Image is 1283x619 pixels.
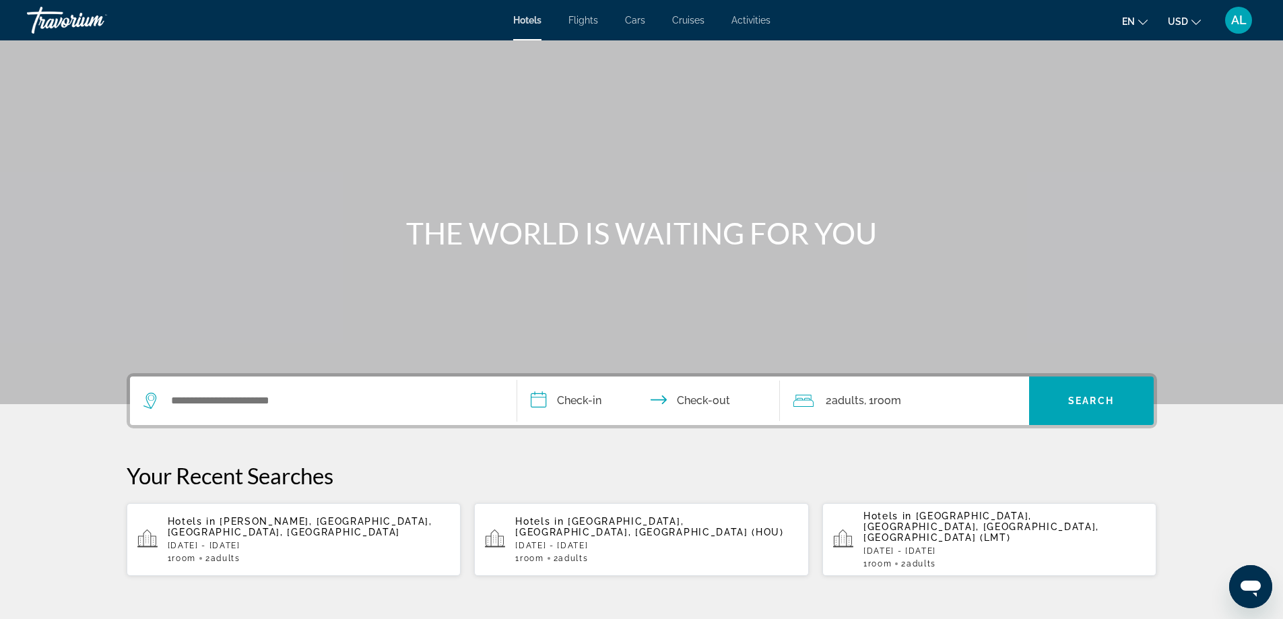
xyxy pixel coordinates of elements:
[27,3,162,38] a: Travorium
[780,377,1029,425] button: Travelers: 2 adults, 0 children
[901,559,936,568] span: 2
[211,554,240,563] span: Adults
[863,559,892,568] span: 1
[517,377,780,425] button: Check in and out dates
[863,546,1146,556] p: [DATE] - [DATE]
[1229,565,1272,608] iframe: Button to launch messaging window
[1068,395,1114,406] span: Search
[568,15,598,26] a: Flights
[1122,11,1148,31] button: Change language
[558,554,588,563] span: Adults
[863,511,912,521] span: Hotels in
[625,15,645,26] a: Cars
[1029,377,1154,425] button: Search
[1221,6,1256,34] button: User Menu
[130,377,1154,425] div: Search widget
[1231,13,1247,27] span: AL
[863,511,1099,543] span: [GEOGRAPHIC_DATA], [GEOGRAPHIC_DATA], [GEOGRAPHIC_DATA], [GEOGRAPHIC_DATA] (LMT)
[515,516,784,537] span: [GEOGRAPHIC_DATA], [GEOGRAPHIC_DATA], [GEOGRAPHIC_DATA] (HOU)
[127,462,1157,489] p: Your Recent Searches
[515,554,544,563] span: 1
[868,559,892,568] span: Room
[515,541,798,550] p: [DATE] - [DATE]
[1122,16,1135,27] span: en
[907,559,936,568] span: Adults
[554,554,589,563] span: 2
[127,502,461,577] button: Hotels in [PERSON_NAME], [GEOGRAPHIC_DATA], [GEOGRAPHIC_DATA], [GEOGRAPHIC_DATA][DATE] - [DATE]1R...
[822,502,1157,577] button: Hotels in [GEOGRAPHIC_DATA], [GEOGRAPHIC_DATA], [GEOGRAPHIC_DATA], [GEOGRAPHIC_DATA] (LMT)[DATE] ...
[515,516,564,527] span: Hotels in
[826,391,864,410] span: 2
[168,554,196,563] span: 1
[864,391,901,410] span: , 1
[168,516,432,537] span: [PERSON_NAME], [GEOGRAPHIC_DATA], [GEOGRAPHIC_DATA], [GEOGRAPHIC_DATA]
[1168,11,1201,31] button: Change currency
[389,216,894,251] h1: THE WORLD IS WAITING FOR YOU
[832,394,864,407] span: Adults
[172,554,196,563] span: Room
[731,15,770,26] a: Activities
[520,554,544,563] span: Room
[672,15,704,26] a: Cruises
[168,516,216,527] span: Hotels in
[205,554,240,563] span: 2
[513,15,541,26] a: Hotels
[1168,16,1188,27] span: USD
[474,502,809,577] button: Hotels in [GEOGRAPHIC_DATA], [GEOGRAPHIC_DATA], [GEOGRAPHIC_DATA] (HOU)[DATE] - [DATE]1Room2Adults
[874,394,901,407] span: Room
[168,541,451,550] p: [DATE] - [DATE]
